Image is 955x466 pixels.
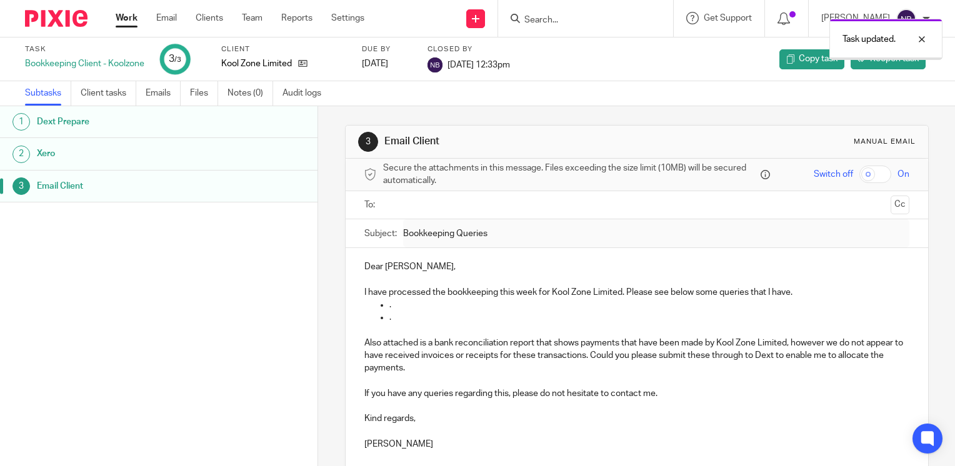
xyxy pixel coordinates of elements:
[854,137,916,147] div: Manual email
[814,168,853,181] span: Switch off
[281,12,312,24] a: Reports
[427,57,442,72] img: svg%3E
[37,112,216,131] h1: Dext Prepare
[227,81,273,106] a: Notes (0)
[331,12,364,24] a: Settings
[364,412,909,425] p: Kind regards,
[897,168,909,181] span: On
[364,387,909,400] p: If you have any queries regarding this, please do not hesitate to contact me.
[364,260,909,273] p: Dear [PERSON_NAME],
[190,81,218,106] a: Files
[12,113,30,131] div: 1
[174,56,181,63] small: /3
[156,12,177,24] a: Email
[842,33,896,46] p: Task updated.
[364,337,909,375] p: Also attached is a bank reconciliation report that shows payments that have been made by Kool Zon...
[242,12,262,24] a: Team
[12,146,30,163] div: 2
[362,57,412,70] div: [DATE]
[146,81,181,106] a: Emails
[37,144,216,163] h1: Xero
[196,12,223,24] a: Clients
[389,311,909,324] p: .
[896,9,916,29] img: svg%3E
[364,199,378,211] label: To:
[364,227,397,240] label: Subject:
[447,60,510,69] span: [DATE] 12:33pm
[221,44,346,54] label: Client
[25,10,87,27] img: Pixie
[389,299,909,311] p: .
[384,135,663,148] h1: Email Client
[364,286,909,299] p: I have processed the bookkeeping this week for Kool Zone Limited. Please see below some queries t...
[362,44,412,54] label: Due by
[427,44,510,54] label: Closed by
[81,81,136,106] a: Client tasks
[25,44,144,54] label: Task
[221,57,292,70] p: Kool Zone Limited
[364,438,909,450] p: [PERSON_NAME]
[25,81,71,106] a: Subtasks
[169,52,181,66] div: 3
[282,81,331,106] a: Audit logs
[358,132,378,152] div: 3
[25,57,144,70] div: Bookkeeping Client - Koolzone
[37,177,216,196] h1: Email Client
[116,12,137,24] a: Work
[891,196,909,214] button: Cc
[12,177,30,195] div: 3
[383,162,757,187] span: Secure the attachments in this message. Files exceeding the size limit (10MB) will be secured aut...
